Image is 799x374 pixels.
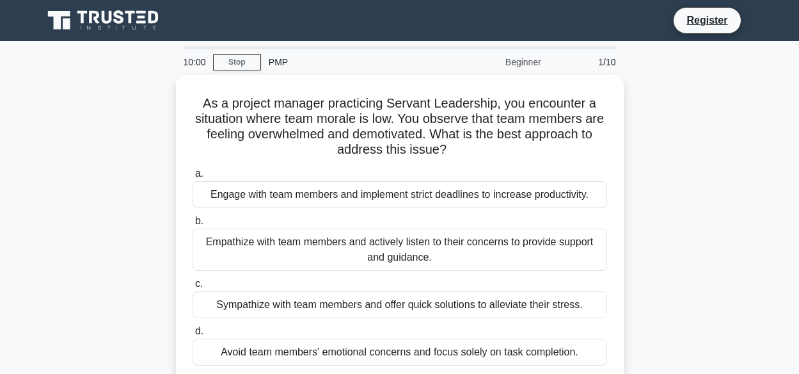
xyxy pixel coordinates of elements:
span: b. [195,215,203,226]
span: a. [195,168,203,179]
div: Beginner [437,49,549,75]
div: 10:00 [176,49,213,75]
a: Register [679,12,735,28]
a: Stop [213,54,261,70]
div: Empathize with team members and actively listen to their concerns to provide support and guidance. [193,229,607,271]
div: Sympathize with team members and offer quick solutions to alleviate their stress. [193,291,607,318]
div: PMP [261,49,437,75]
div: Engage with team members and implement strict deadlines to increase productivity. [193,181,607,208]
div: 1/10 [549,49,624,75]
span: c. [195,278,203,289]
span: d. [195,325,203,336]
h5: As a project manager practicing Servant Leadership, you encounter a situation where team morale i... [191,95,608,158]
div: Avoid team members' emotional concerns and focus solely on task completion. [193,339,607,366]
